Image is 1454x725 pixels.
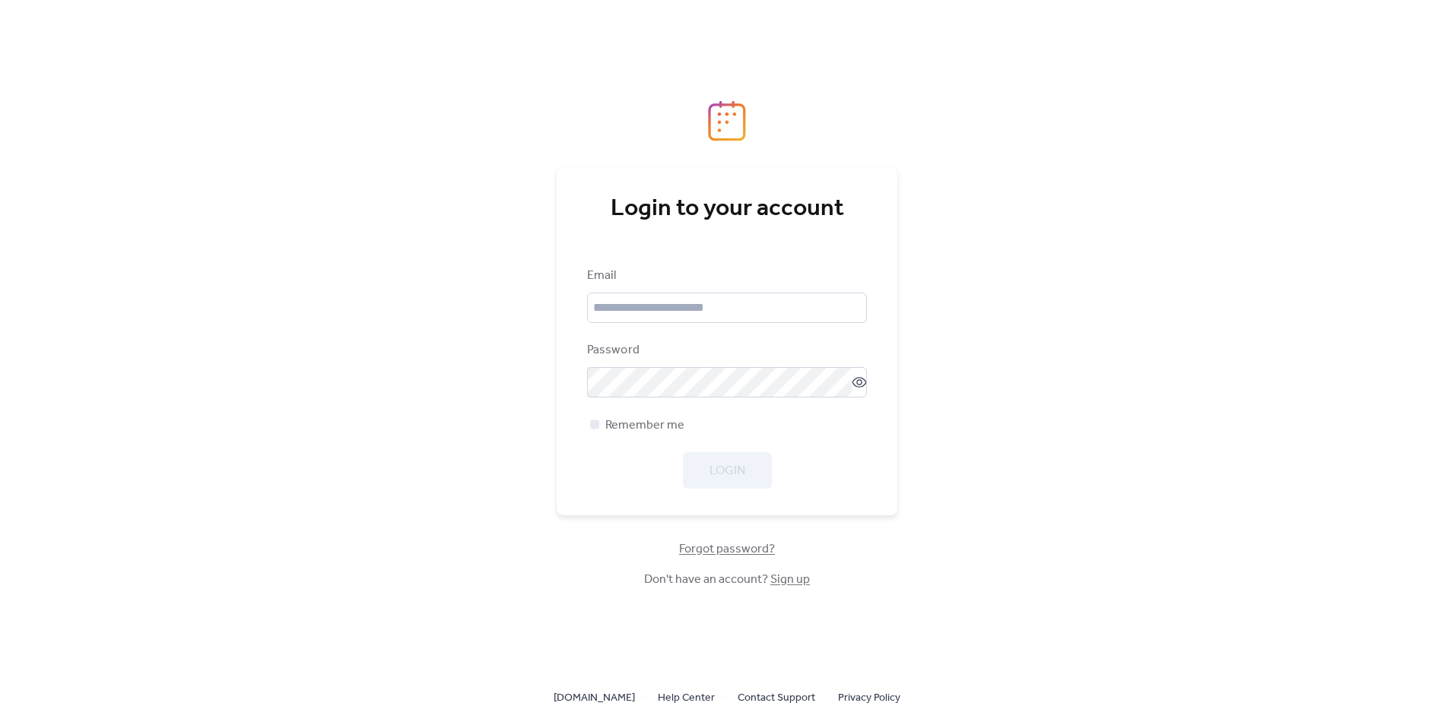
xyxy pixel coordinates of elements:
span: Don't have an account? [644,571,810,589]
span: Privacy Policy [838,689,900,708]
img: logo [708,100,746,141]
span: [DOMAIN_NAME] [554,689,635,708]
span: Forgot password? [679,540,775,559]
div: Login to your account [587,194,867,224]
a: Contact Support [738,688,815,707]
a: Privacy Policy [838,688,900,707]
div: Email [587,267,864,285]
a: [DOMAIN_NAME] [554,688,635,707]
span: Contact Support [738,689,815,708]
a: Help Center [658,688,715,707]
div: Password [587,341,864,359]
span: Help Center [658,689,715,708]
a: Forgot password? [679,545,775,553]
span: Remember me [605,416,684,435]
a: Sign up [770,568,810,591]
